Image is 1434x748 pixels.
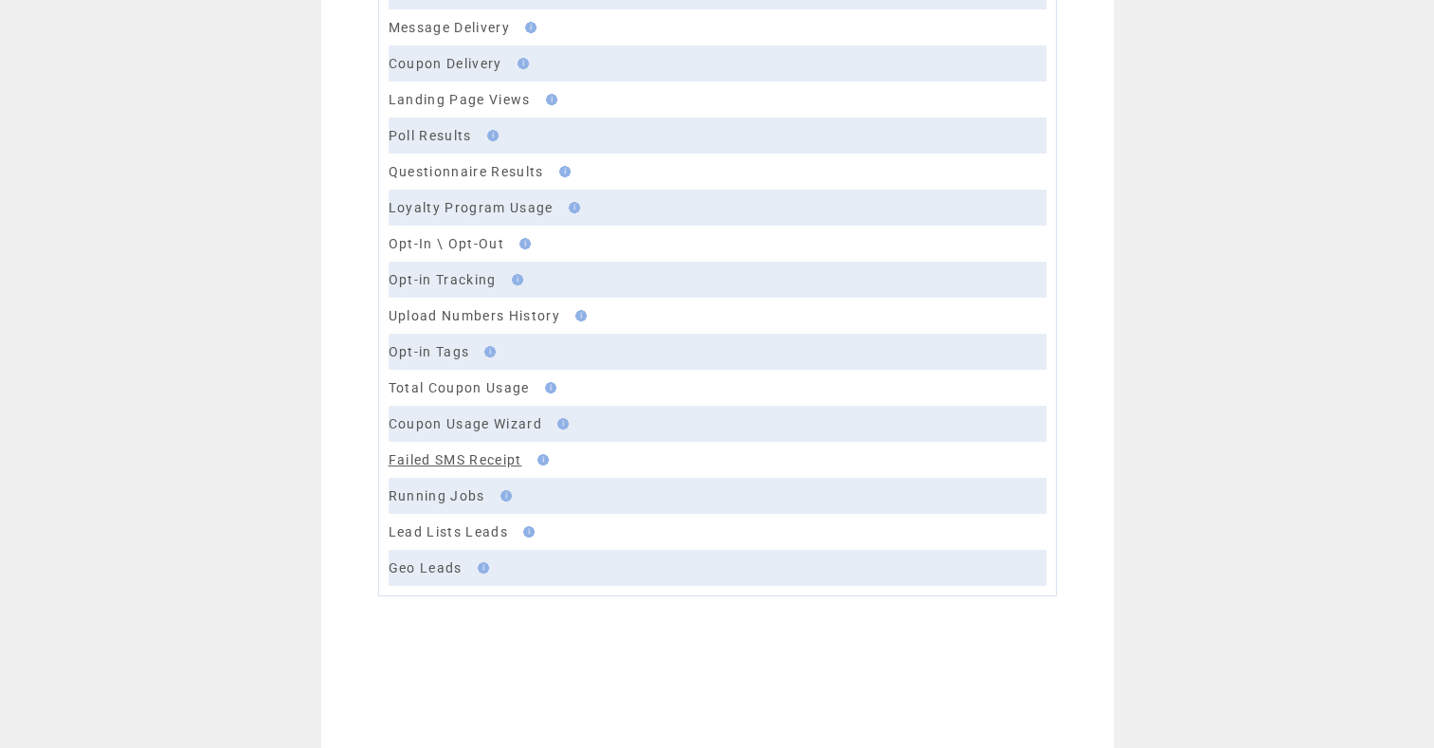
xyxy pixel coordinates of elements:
a: Total Coupon Usage [389,380,530,395]
a: Opt-in Tracking [389,272,497,287]
a: Coupon Usage Wizard [389,416,542,431]
a: Questionnaire Results [389,164,544,179]
img: help.gif [563,202,580,213]
img: help.gif [506,274,523,285]
img: help.gif [512,58,529,69]
img: help.gif [540,94,557,105]
a: Failed SMS Receipt [389,452,522,467]
a: Lead Lists Leads [389,524,508,539]
img: help.gif [514,238,531,249]
a: Opt-in Tags [389,344,470,359]
img: help.gif [479,346,496,357]
img: help.gif [472,562,489,574]
a: Running Jobs [389,488,485,503]
img: help.gif [481,130,499,141]
a: Geo Leads [389,560,463,575]
img: help.gif [495,490,512,502]
a: Message Delivery [389,20,510,35]
a: Opt-In \ Opt-Out [389,236,504,251]
a: Poll Results [389,128,472,143]
img: help.gif [532,454,549,465]
img: help.gif [570,310,587,321]
a: Upload Numbers History [389,308,560,323]
img: help.gif [517,526,535,538]
img: help.gif [552,418,569,429]
a: Coupon Delivery [389,56,502,71]
img: help.gif [539,382,556,393]
img: help.gif [554,166,571,177]
a: Landing Page Views [389,92,531,107]
a: Loyalty Program Usage [389,200,554,215]
img: help.gif [519,22,536,33]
